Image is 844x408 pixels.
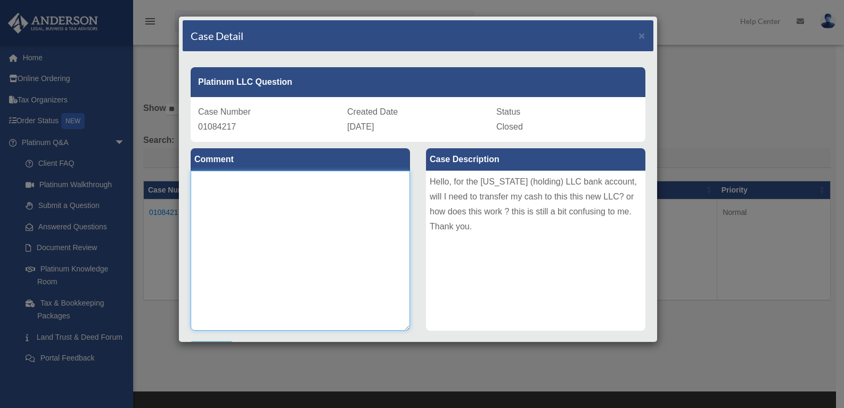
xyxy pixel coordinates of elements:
span: 01084217 [198,122,236,131]
div: Hello, for the [US_STATE] (holding) LLC bank account, will I need to transfer my cash to this thi... [426,171,645,331]
div: Platinum LLC Question [191,67,645,97]
button: Close [638,30,645,41]
span: Closed [496,122,523,131]
span: × [638,29,645,42]
span: Created Date [347,107,398,116]
label: Comment [191,148,410,171]
button: Comment [191,341,233,357]
label: Case Description [426,148,645,171]
span: Case Number [198,107,251,116]
span: [DATE] [347,122,374,131]
span: Status [496,107,520,116]
h4: Case Detail [191,28,243,43]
